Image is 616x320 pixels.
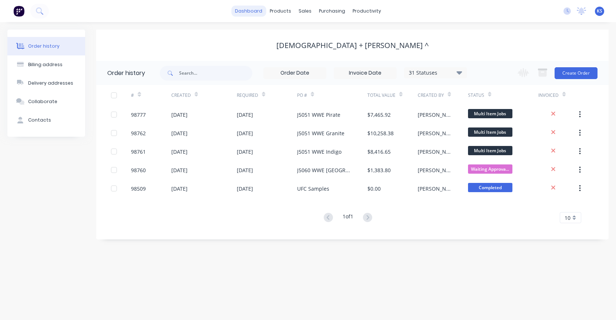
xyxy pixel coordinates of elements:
[468,146,512,155] span: Multi Item Jobs
[468,164,512,174] span: Waiting Approva...
[297,185,329,193] div: UFC Samples
[565,214,570,222] span: 10
[297,92,307,99] div: PO #
[343,212,353,223] div: 1 of 1
[237,85,297,105] div: Required
[7,111,85,129] button: Contacts
[418,148,453,156] div: [PERSON_NAME]
[237,92,258,99] div: Required
[7,92,85,111] button: Collaborate
[171,85,237,105] div: Created
[468,92,484,99] div: Status
[538,85,579,105] div: Invoiced
[538,92,559,99] div: Invoiced
[597,8,602,14] span: KS
[7,55,85,74] button: Billing address
[367,92,395,99] div: Total Value
[367,185,381,193] div: $0.00
[468,183,512,192] span: Completed
[418,92,444,99] div: Created By
[418,166,453,174] div: [PERSON_NAME]
[334,68,396,79] input: Invoice Date
[237,129,253,137] div: [DATE]
[367,148,391,156] div: $8,416.65
[28,61,63,68] div: Billing address
[171,92,191,99] div: Created
[171,148,188,156] div: [DATE]
[131,92,134,99] div: #
[468,85,538,105] div: Status
[468,127,512,137] span: Multi Item Jobs
[349,6,385,17] div: productivity
[297,111,340,119] div: J5051 WWE Pirate
[28,117,51,123] div: Contacts
[131,111,146,119] div: 98777
[468,109,512,118] span: Multi Item Jobs
[297,129,344,137] div: J5051 WWE Granite
[264,68,326,79] input: Order Date
[315,6,349,17] div: purchasing
[555,67,598,79] button: Create Order
[276,41,429,50] div: [DEMOGRAPHIC_DATA] + [PERSON_NAME] ^
[231,6,266,17] a: dashboard
[107,69,145,78] div: Order history
[297,148,341,156] div: J5051 WWE Indigo
[131,129,146,137] div: 98762
[266,6,295,17] div: products
[171,111,188,119] div: [DATE]
[418,129,453,137] div: [PERSON_NAME]
[367,85,418,105] div: Total Value
[171,166,188,174] div: [DATE]
[131,185,146,193] div: 98509
[237,185,253,193] div: [DATE]
[7,37,85,55] button: Order history
[367,111,391,119] div: $7,465.92
[418,85,468,105] div: Created By
[367,166,391,174] div: $1,383.80
[237,148,253,156] div: [DATE]
[131,166,146,174] div: 98760
[131,85,171,105] div: #
[418,185,453,193] div: [PERSON_NAME]
[237,111,253,119] div: [DATE]
[28,98,57,105] div: Collaborate
[131,148,146,156] div: 98761
[237,166,253,174] div: [DATE]
[179,66,252,81] input: Search...
[295,6,315,17] div: sales
[13,6,24,17] img: Factory
[28,43,60,50] div: Order history
[367,129,394,137] div: $10,258.38
[171,129,188,137] div: [DATE]
[418,111,453,119] div: [PERSON_NAME]
[7,74,85,92] button: Delivery addresses
[297,166,353,174] div: J5060 WWE [GEOGRAPHIC_DATA]
[171,185,188,193] div: [DATE]
[297,85,367,105] div: PO #
[404,69,467,77] div: 31 Statuses
[28,80,73,86] div: Delivery addresses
